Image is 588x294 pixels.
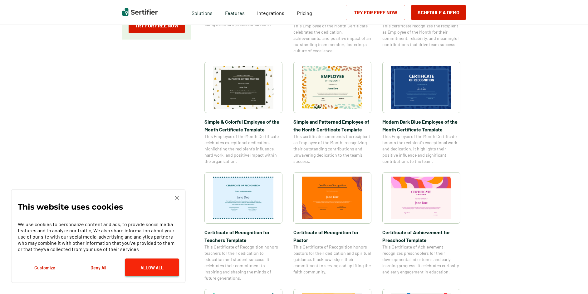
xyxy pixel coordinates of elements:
[18,258,71,276] button: Customize
[204,118,282,133] span: Simple & Colorful Employee of the Month Certificate Template
[204,62,282,164] a: Simple & Colorful Employee of the Month Certificate TemplateSimple & Colorful Employee of the Mon...
[293,133,371,164] span: This certificate commends the recipient as Employee of the Month, recognizing their outstanding c...
[293,228,371,244] span: Certificate of Recognition for Pastor
[297,10,312,16] span: Pricing
[257,10,284,16] span: Integrations
[204,172,282,281] a: Certificate of Recognition for Teachers TemplateCertificate of Recognition for Teachers TemplateT...
[382,62,460,164] a: Modern Dark Blue Employee of the Month Certificate TemplateModern Dark Blue Employee of the Month...
[71,258,125,276] button: Deny All
[213,177,274,219] img: Certificate of Recognition for Teachers Template
[297,8,312,16] a: Pricing
[18,221,179,252] p: We use cookies to personalize content and ads, to provide social media features and to analyze ou...
[293,62,371,164] a: Simple and Patterned Employee of the Month Certificate TemplateSimple and Patterned Employee of t...
[204,228,282,244] span: Certificate of Recognition for Teachers Template
[382,172,460,281] a: Certificate of Achievement for Preschool TemplateCertificate of Achievement for Preschool Templat...
[192,8,213,16] span: Solutions
[257,8,284,16] a: Integrations
[213,66,274,109] img: Simple & Colorful Employee of the Month Certificate Template
[302,66,363,109] img: Simple and Patterned Employee of the Month Certificate Template
[293,23,371,54] span: This Employee of the Month Certificate celebrates the dedication, achievements, and positive impa...
[382,228,460,244] span: Certificate of Achievement for Preschool Template
[391,66,452,109] img: Modern Dark Blue Employee of the Month Certificate Template
[382,133,460,164] span: This Employee of the Month Certificate honors the recipient’s exceptional work and dedication. It...
[18,204,123,210] p: This website uses cookies
[293,172,371,281] a: Certificate of Recognition for PastorCertificate of Recognition for PastorThis Certificate of Rec...
[204,244,282,281] span: This Certificate of Recognition honors teachers for their dedication to education and student suc...
[557,264,588,294] iframe: Chat Widget
[411,5,466,20] button: Schedule a Demo
[382,244,460,275] span: This Certificate of Achievement recognizes preschoolers for their developmental milestones and ea...
[346,5,405,20] a: Try for Free Now
[175,196,179,200] img: Cookie Popup Close
[382,23,460,48] span: This certificate recognizes the recipient as Employee of the Month for their commitment, reliabil...
[125,258,179,276] button: Allow All
[225,8,245,16] span: Features
[302,177,363,219] img: Certificate of Recognition for Pastor
[293,118,371,133] span: Simple and Patterned Employee of the Month Certificate Template
[129,18,185,33] a: Try for Free Now
[293,244,371,275] span: This Certificate of Recognition honors pastors for their dedication and spiritual guidance. It ac...
[204,133,282,164] span: This Employee of the Month Certificate celebrates exceptional dedication, highlighting the recipi...
[382,118,460,133] span: Modern Dark Blue Employee of the Month Certificate Template
[122,8,158,16] img: Sertifier | Digital Credentialing Platform
[391,177,452,219] img: Certificate of Achievement for Preschool Template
